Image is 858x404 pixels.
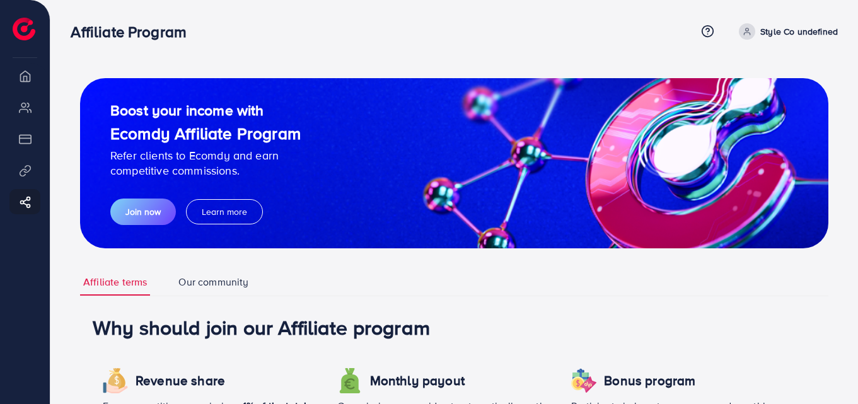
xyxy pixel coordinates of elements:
h4: Monthly payout [370,373,465,389]
img: icon revenue share [103,368,128,393]
h1: Ecomdy Affiliate Program [110,124,301,143]
img: icon revenue share [337,368,362,393]
img: icon revenue share [571,368,596,393]
h4: Revenue share [136,373,225,389]
a: Style Co undefined [734,23,838,40]
h2: Boost your income with [110,101,301,119]
img: guide [80,78,828,248]
iframe: Chat [804,347,849,395]
h3: Affiliate Program [71,23,197,41]
p: Refer clients to Ecomdy and earn [110,148,301,163]
a: Our community [175,268,252,296]
h4: Bonus program [604,373,695,389]
p: competitive commissions. [110,163,301,178]
button: Learn more [186,199,263,224]
p: Style Co undefined [760,24,838,39]
h1: Why should join our Affiliate program [93,315,816,339]
img: logo [13,18,35,40]
button: Join now [110,199,176,225]
span: Join now [125,205,161,218]
a: Affiliate terms [80,268,150,296]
